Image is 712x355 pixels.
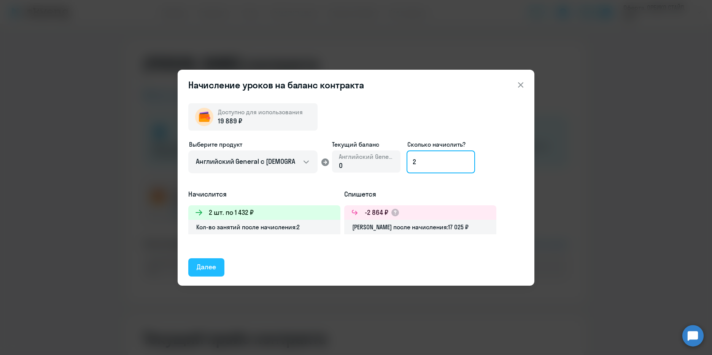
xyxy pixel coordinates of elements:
[209,208,254,217] h3: 2 шт. по 1 432 ₽
[188,220,340,234] div: Кол-во занятий после начисления: 2
[195,108,213,126] img: wallet-circle.png
[344,220,496,234] div: [PERSON_NAME] после начисления: 17 025 ₽
[407,141,466,148] span: Сколько начислить?
[332,140,400,149] span: Текущий баланс
[178,79,534,91] header: Начисление уроков на баланс контракта
[188,189,340,199] h5: Начислится
[218,116,242,126] span: 19 889 ₽
[339,152,394,161] span: Английский General
[365,208,388,217] h3: -2 864 ₽
[188,258,224,277] button: Далее
[189,141,242,148] span: Выберите продукт
[197,262,216,272] div: Далее
[339,161,343,170] span: 0
[344,189,496,199] h5: Спишется
[218,108,303,116] span: Доступно для использования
